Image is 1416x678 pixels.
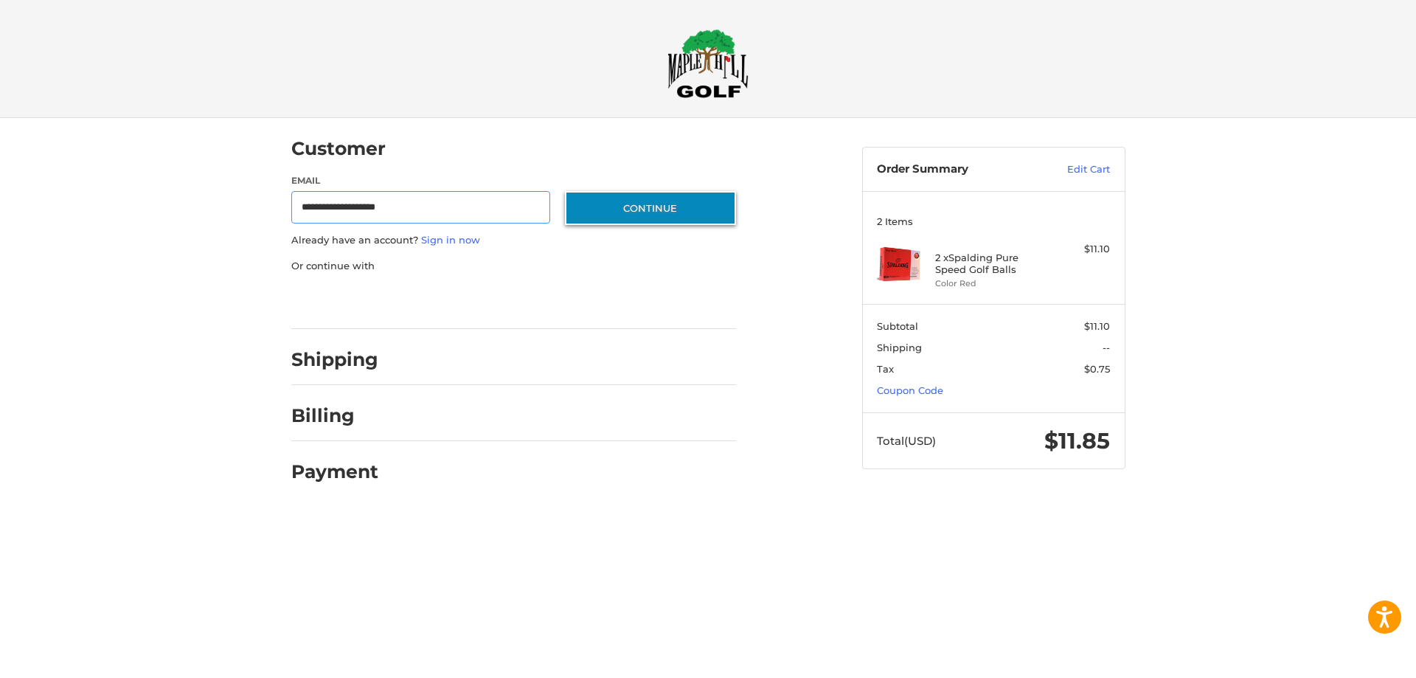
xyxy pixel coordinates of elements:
[877,215,1110,227] h3: 2 Items
[565,191,736,225] button: Continue
[291,259,736,274] p: Or continue with
[421,234,480,246] a: Sign in now
[877,384,943,396] a: Coupon Code
[291,348,378,371] h2: Shipping
[291,404,378,427] h2: Billing
[667,29,749,98] img: Maple Hill Golf
[1294,638,1416,678] iframe: Google Customer Reviews
[935,277,1048,290] li: Color Red
[877,162,1035,177] h3: Order Summary
[412,288,522,314] iframe: PayPal-paylater
[1044,427,1110,454] span: $11.85
[1103,342,1110,353] span: --
[291,460,378,483] h2: Payment
[1052,242,1110,257] div: $11.10
[877,363,894,375] span: Tax
[1084,320,1110,332] span: $11.10
[877,434,936,448] span: Total (USD)
[291,233,736,248] p: Already have an account?
[286,288,397,314] iframe: PayPal-paypal
[1084,363,1110,375] span: $0.75
[877,320,918,332] span: Subtotal
[536,288,647,314] iframe: PayPal-venmo
[291,174,551,187] label: Email
[1035,162,1110,177] a: Edit Cart
[291,137,386,160] h2: Customer
[935,252,1048,276] h4: 2 x Spalding Pure Speed Golf Balls
[877,342,922,353] span: Shipping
